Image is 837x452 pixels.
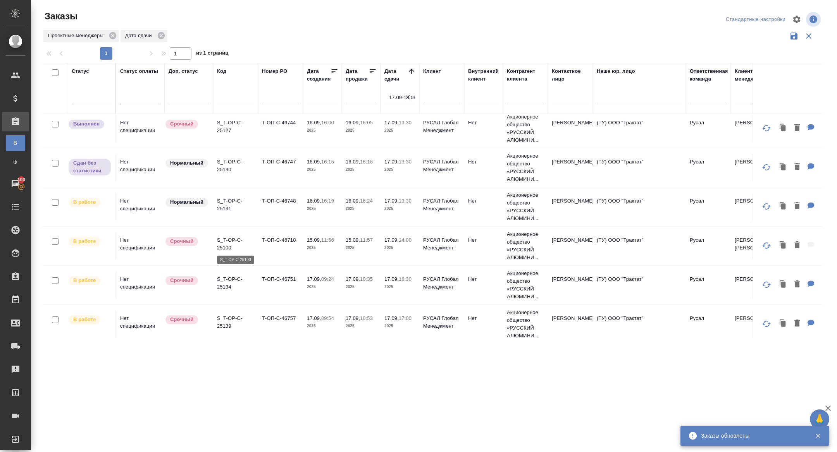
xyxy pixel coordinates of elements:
[468,236,499,244] p: Нет
[170,198,203,206] p: Нормальный
[68,119,112,129] div: Выставляет ПМ после сдачи и проведения начислений. Последний этап для ПМа
[384,283,415,291] p: 2025
[307,237,321,243] p: 15.09,
[6,155,25,170] a: Ф
[423,236,460,252] p: РУСАЛ Глобал Менеджмент
[307,244,338,252] p: 2025
[121,30,167,42] div: Дата сдачи
[2,174,29,193] a: 100
[258,272,303,299] td: Т-ОП-С-46751
[170,316,193,323] p: Срочный
[10,158,21,166] span: Ф
[307,159,321,165] p: 16.09,
[724,14,787,26] div: split button
[258,311,303,338] td: Т-ОП-С-46757
[384,244,415,252] p: 2025
[548,311,593,338] td: [PERSON_NAME]
[217,119,254,134] p: S_T-OP-C-25127
[217,197,254,213] p: S_T-OP-C-25131
[346,127,377,134] p: 2025
[423,119,460,134] p: РУСАЛ Глобал Менеджмент
[307,198,321,204] p: 16.09,
[776,316,790,332] button: Клонировать
[731,115,776,142] td: [PERSON_NAME]
[593,311,686,338] td: (ТУ) ООО "Трактат"
[686,272,731,299] td: Русал
[170,159,203,167] p: Нормальный
[790,120,804,136] button: Удалить
[548,232,593,260] td: [PERSON_NAME]
[307,322,338,330] p: 2025
[346,67,369,83] div: Дата продажи
[321,276,334,282] p: 09:24
[120,67,158,75] div: Статус оплаты
[73,277,96,284] p: В работе
[68,158,112,176] div: Выставляет ПМ, когда заказ сдан КМу, но начисления еще не проведены
[810,409,829,429] button: 🙏
[468,119,499,127] p: Нет
[125,32,155,40] p: Дата сдачи
[776,237,790,253] button: Клонировать
[468,275,499,283] p: Нет
[507,309,544,340] p: Акционерное общество «РУССКИЙ АЛЮМИНИ...
[321,198,334,204] p: 16:19
[399,315,412,321] p: 17:00
[72,67,89,75] div: Статус
[217,236,254,252] p: S_T-OP-C-25100
[423,275,460,291] p: РУСАЛ Глобал Менеджмент
[68,275,112,286] div: Выставляет ПМ после принятия заказа от КМа
[776,159,790,175] button: Клонировать
[384,166,415,174] p: 2025
[165,315,209,325] div: Выставляется автоматически, если на указанный объем услуг необходимо больше времени в стандартном...
[346,315,360,321] p: 17.09,
[686,154,731,181] td: Русал
[548,272,593,299] td: [PERSON_NAME]
[757,275,776,294] button: Обновить
[507,191,544,222] p: Акционерное общество «РУССКИЙ АЛЮМИНИ...
[346,198,360,204] p: 16.09,
[731,232,776,260] td: [PERSON_NAME] [PERSON_NAME]
[346,120,360,125] p: 16.09,
[307,166,338,174] p: 2025
[468,158,499,166] p: Нет
[423,197,460,213] p: РУСАЛ Глобал Менеджмент
[307,315,321,321] p: 17.09,
[321,120,334,125] p: 16:00
[116,272,165,299] td: Нет спецификации
[423,67,441,75] div: Клиент
[686,232,731,260] td: Русал
[552,67,589,83] div: Контактное лицо
[790,237,804,253] button: Удалить
[735,67,772,83] div: Клиентские менеджеры
[384,127,415,134] p: 2025
[73,120,100,128] p: Выполнен
[384,159,399,165] p: 17.09,
[593,193,686,220] td: (ТУ) ООО "Трактат"
[196,48,229,60] span: из 1 страниц
[593,154,686,181] td: (ТУ) ООО "Трактат"
[423,158,460,174] p: РУСАЛ Глобал Менеджмент
[776,120,790,136] button: Клонировать
[346,159,360,165] p: 16.09,
[48,32,106,40] p: Проектные менеджеры
[360,198,373,204] p: 16:24
[116,154,165,181] td: Нет спецификации
[548,154,593,181] td: [PERSON_NAME]
[593,115,686,142] td: (ТУ) ООО "Трактат"
[307,276,321,282] p: 17.09,
[507,152,544,183] p: Акционерное общество «РУССКИЙ АЛЮМИНИ...
[790,316,804,332] button: Удалить
[321,237,334,243] p: 11:56
[806,12,822,27] span: Посмотреть информацию
[468,67,499,83] div: Внутренний клиент
[307,283,338,291] p: 2025
[217,275,254,291] p: S_T-OP-C-25134
[690,67,728,83] div: Ответственная команда
[360,315,373,321] p: 10:53
[170,277,193,284] p: Срочный
[13,176,30,184] span: 100
[346,244,377,252] p: 2025
[116,115,165,142] td: Нет спецификации
[258,232,303,260] td: Т-ОП-С-46718
[399,159,412,165] p: 13:30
